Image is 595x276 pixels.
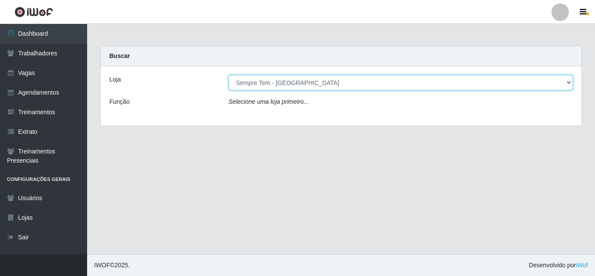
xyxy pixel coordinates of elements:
[94,261,130,270] span: © 2025 .
[529,261,588,270] span: Desenvolvido por
[576,262,588,269] a: iWof
[109,97,130,106] label: Função
[14,7,53,17] img: CoreUI Logo
[109,52,130,59] strong: Buscar
[94,262,110,269] span: IWOF
[229,98,309,105] i: Selecione uma loja primeiro...
[109,75,121,84] label: Loja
